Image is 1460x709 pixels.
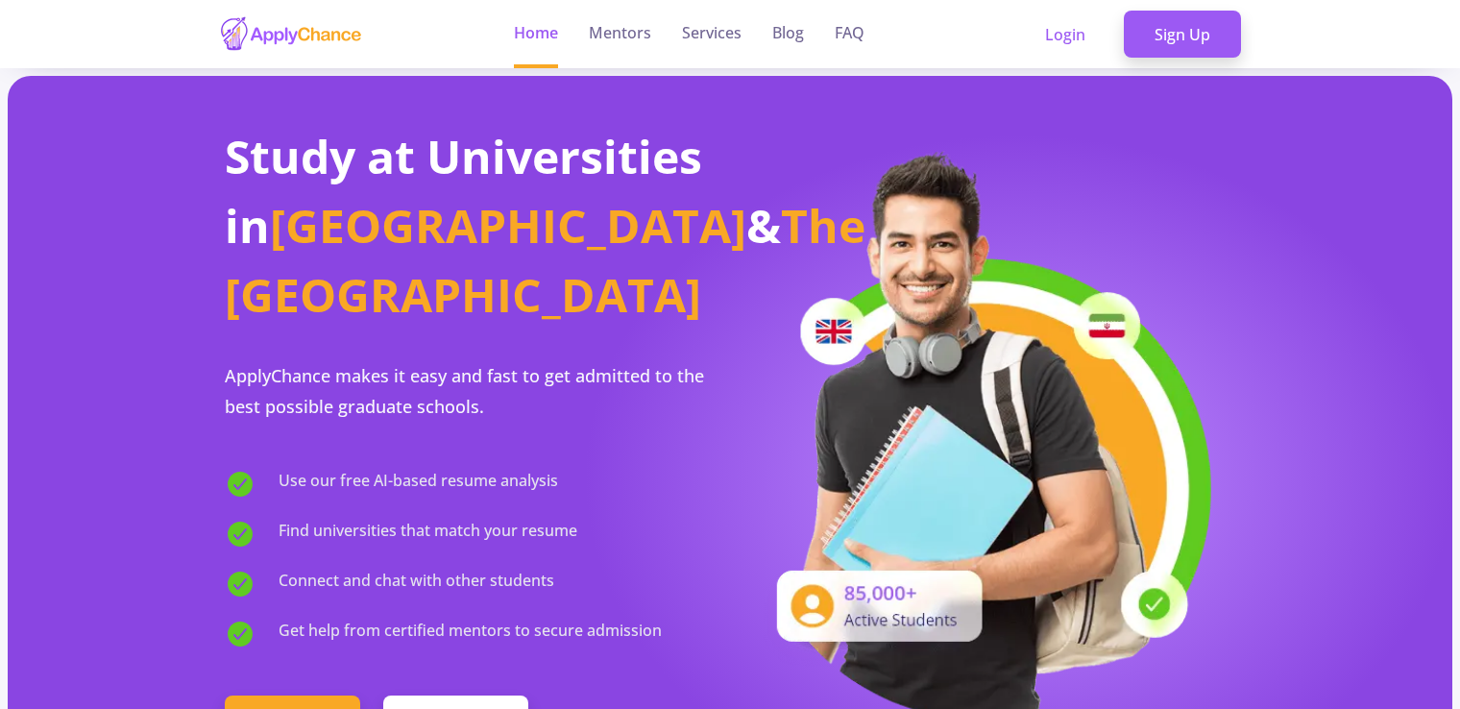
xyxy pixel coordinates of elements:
[279,469,558,500] span: Use our free AI-based resume analysis
[279,519,577,550] span: Find universities that match your resume
[225,364,704,418] span: ApplyChance makes it easy and fast to get admitted to the best possible graduate schools.
[219,15,363,53] img: applychance logo
[746,194,781,257] span: &
[225,125,702,257] span: Study at Universities in
[1014,11,1116,59] a: Login
[279,569,554,599] span: Connect and chat with other students
[279,619,662,649] span: Get help from certified mentors to secure admission
[1124,11,1241,59] a: Sign Up
[270,194,746,257] span: [GEOGRAPHIC_DATA]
